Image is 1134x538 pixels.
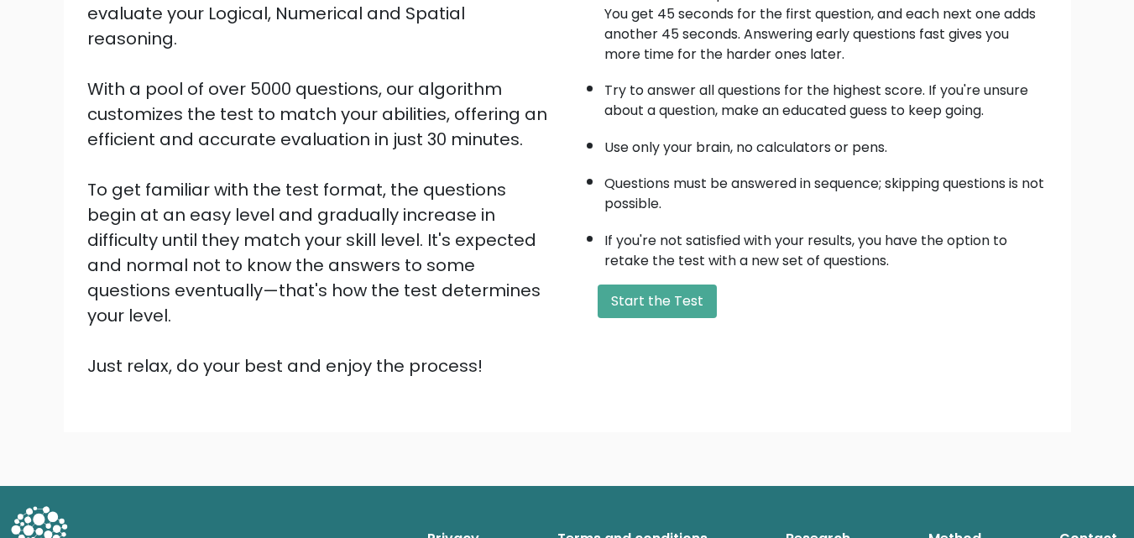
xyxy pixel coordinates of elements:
[604,72,1048,121] li: Try to answer all questions for the highest score. If you're unsure about a question, make an edu...
[598,285,717,318] button: Start the Test
[604,165,1048,214] li: Questions must be answered in sequence; skipping questions is not possible.
[604,129,1048,158] li: Use only your brain, no calculators or pens.
[604,222,1048,271] li: If you're not satisfied with your results, you have the option to retake the test with a new set ...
